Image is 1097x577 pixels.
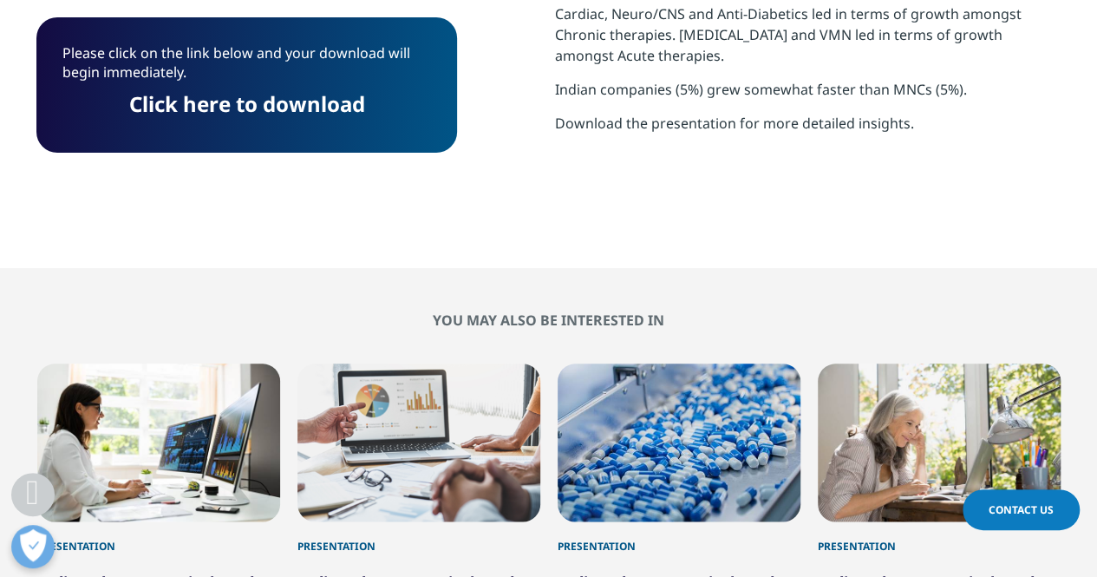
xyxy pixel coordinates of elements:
[11,525,55,568] button: Open Preferences
[555,3,1061,79] p: Cardiac, Neuro/CNS and Anti-Diabetics led in terms of growth amongst Chronic therapies. [MEDICAL_...
[555,113,1061,147] p: Download the presentation for more detailed insights.
[963,489,1080,530] a: Contact Us
[558,521,800,554] div: Presentation
[818,521,1061,554] div: Presentation
[129,89,365,118] a: Click here to download
[37,311,1061,329] h2: You may also be interested in
[37,521,280,554] div: Presentation
[62,43,431,95] p: Please click on the link below and your download will begin immediately.
[989,502,1054,517] span: Contact Us
[297,521,540,554] div: Presentation
[555,79,1061,113] p: Indian companies (5%) grew somewhat faster than MNCs (5%).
